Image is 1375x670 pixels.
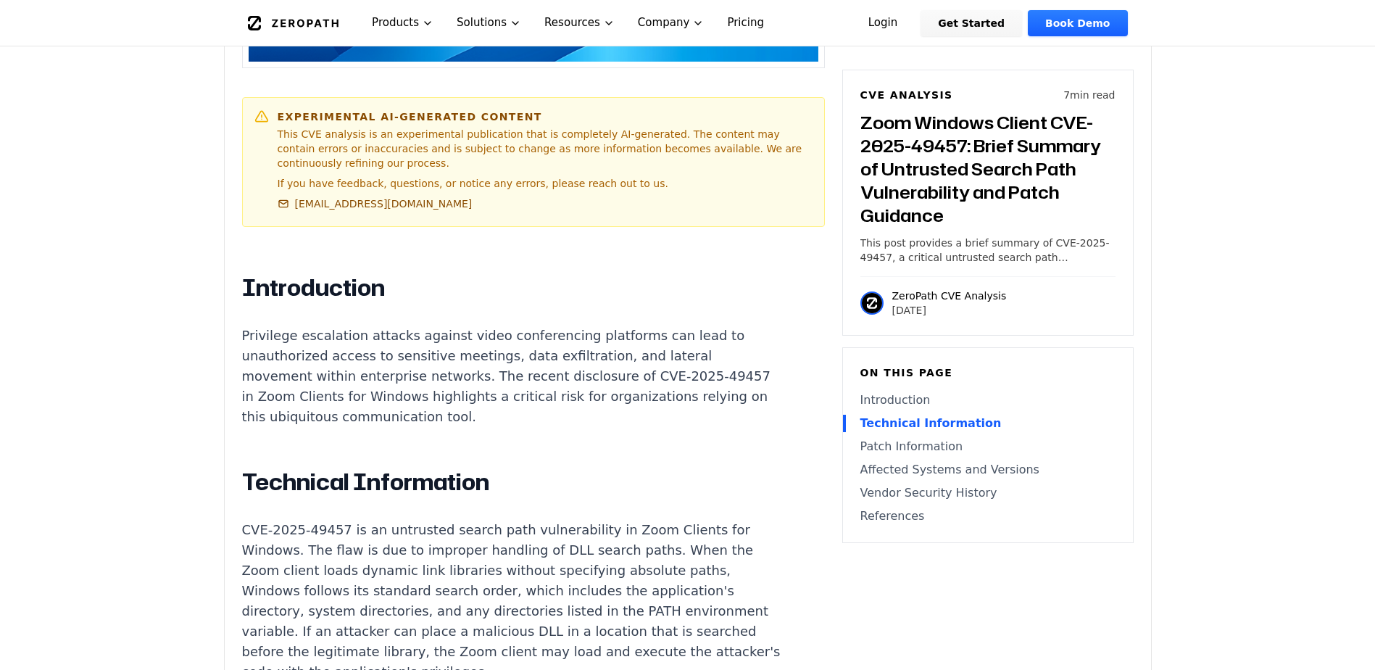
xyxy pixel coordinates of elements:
a: Patch Information [860,438,1116,455]
h6: Experimental AI-Generated Content [278,109,813,124]
a: Login [851,10,915,36]
p: This post provides a brief summary of CVE-2025-49457, a critical untrusted search path vulnerabil... [860,236,1116,265]
a: Affected Systems and Versions [860,461,1116,479]
a: Book Demo [1028,10,1127,36]
p: If you have feedback, questions, or notice any errors, please reach out to us. [278,176,813,191]
p: 7 min read [1063,88,1115,102]
a: Technical Information [860,415,1116,432]
img: ZeroPath CVE Analysis [860,291,884,315]
a: [EMAIL_ADDRESS][DOMAIN_NAME] [278,197,473,211]
a: Introduction [860,392,1116,409]
p: ZeroPath CVE Analysis [892,289,1007,303]
h3: Zoom Windows Client CVE-2025-49457: Brief Summary of Untrusted Search Path Vulnerability and Patc... [860,111,1116,227]
p: This CVE analysis is an experimental publication that is completely AI-generated. The content may... [278,127,813,170]
h6: On this page [860,365,1116,380]
h6: CVE Analysis [860,88,953,102]
h2: Technical Information [242,468,781,497]
a: Vendor Security History [860,484,1116,502]
a: Get Started [921,10,1022,36]
p: Privilege escalation attacks against video conferencing platforms can lead to unauthorized access... [242,326,781,427]
h2: Introduction [242,273,781,302]
a: References [860,508,1116,525]
p: [DATE] [892,303,1007,318]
